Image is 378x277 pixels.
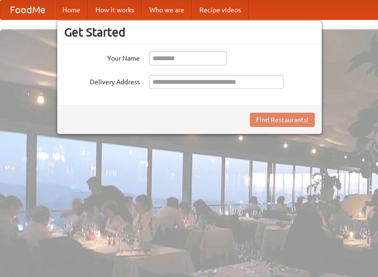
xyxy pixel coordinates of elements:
a: FoodMe [0,0,55,19]
button: Find Restaurants! [250,113,315,127]
a: Recipe videos [192,0,249,19]
a: How it works [88,0,142,19]
h3: Get Started [64,25,315,39]
label: Your Name [64,51,140,63]
a: Who we are [142,0,192,19]
label: Delivery Address [64,75,140,87]
a: Home [55,0,88,19]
